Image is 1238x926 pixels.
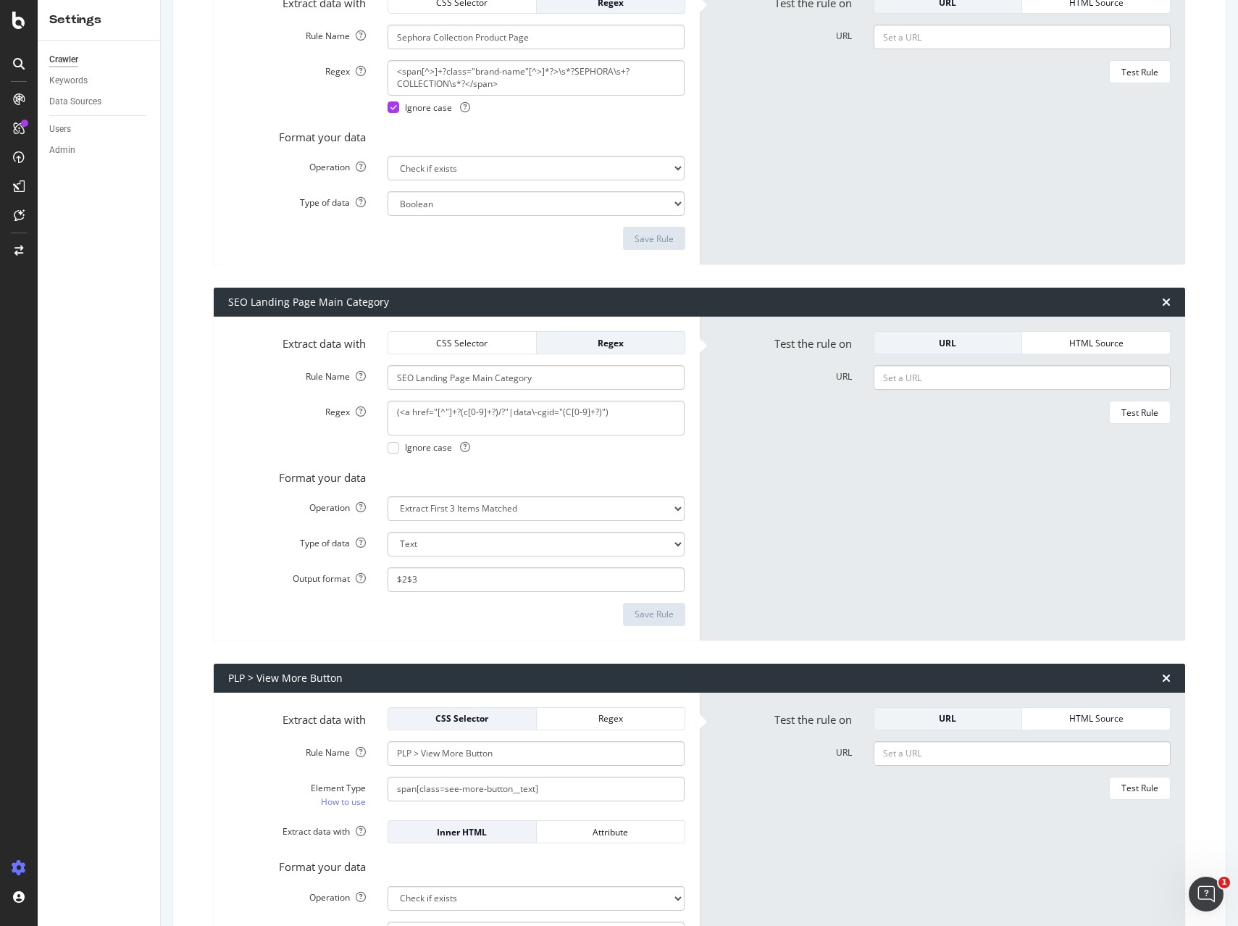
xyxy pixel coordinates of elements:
div: HTML Source [1034,337,1158,349]
div: Attribute [548,826,673,838]
a: Admin [49,143,150,158]
label: Rule Name [217,365,377,383]
div: times [1162,672,1171,684]
div: Keywords [49,73,88,88]
div: Crawler [49,52,78,67]
a: Users [49,122,150,137]
input: Set a URL [874,741,1171,766]
label: Test the rule on [703,707,863,727]
span: Ignore case [405,101,470,114]
div: Users [49,122,71,137]
a: How to use [321,794,366,809]
input: Set a URL [874,25,1171,49]
button: CSS Selector [388,707,537,730]
div: Save Rule [635,608,674,620]
div: times [1162,296,1171,308]
label: Format your data [217,854,377,875]
label: Rule Name [217,741,377,759]
label: Regex [217,401,377,418]
button: Inner HTML [388,820,537,843]
label: Operation [217,496,377,514]
button: CSS Selector [388,331,537,354]
button: HTML Source [1022,707,1171,730]
label: Format your data [217,125,377,145]
div: URL [886,337,1011,349]
label: Type of data [217,532,377,549]
input: Provide a name [388,25,685,49]
label: Extract data with [217,820,377,838]
button: Test Rule [1109,777,1171,800]
label: URL [703,365,863,383]
button: URL [874,331,1023,354]
label: Extract data with [217,707,377,727]
div: Regex [548,337,673,349]
span: Ignore case [405,441,470,454]
div: Data Sources [49,94,101,109]
button: Save Rule [623,603,685,626]
input: Set a URL [874,365,1171,390]
input: CSS Expression [388,777,685,801]
div: CSS Selector [400,712,524,725]
a: Keywords [49,73,150,88]
button: Save Rule [623,227,685,250]
label: URL [703,741,863,759]
a: Data Sources [49,94,150,109]
div: PLP > View More Button [228,671,343,685]
label: Type of data [217,191,377,209]
div: Inner HTML [400,826,524,838]
div: URL [886,712,1011,725]
a: Crawler [49,52,150,67]
button: Attribute [537,820,685,843]
button: URL [874,707,1023,730]
textarea: (<a href="[^"]+?(c[0-9]+?)/?"|data\-cgid="(C[0-9]+?)") [388,401,685,435]
iframe: Intercom live chat [1189,877,1224,912]
label: URL [703,25,863,42]
div: Admin [49,143,75,158]
div: Element Type [228,782,366,794]
div: Regex [548,712,673,725]
textarea: <span[^>]+?class="brand-name"[^>]*?>\s*?SEPHORA\s+?COLLECTION\s*?</span> [388,60,685,95]
div: HTML Source [1034,712,1158,725]
input: $1 [388,567,685,592]
input: Provide a name [388,741,685,766]
button: Test Rule [1109,401,1171,424]
span: 1 [1218,877,1230,888]
div: Test Rule [1121,782,1158,794]
div: CSS Selector [400,337,524,349]
label: Regex [217,60,377,78]
label: Format your data [217,465,377,485]
label: Operation [217,886,377,904]
div: Save Rule [635,233,674,245]
div: Test Rule [1121,406,1158,419]
label: Output format [217,567,377,585]
div: Test Rule [1121,66,1158,78]
label: Operation [217,156,377,173]
button: Test Rule [1109,60,1171,83]
button: HTML Source [1022,331,1171,354]
input: Provide a name [388,365,685,390]
label: Test the rule on [703,331,863,351]
div: Settings [49,12,149,28]
button: Regex [537,331,685,354]
label: Extract data with [217,331,377,351]
label: Rule Name [217,25,377,42]
button: Regex [537,707,685,730]
div: SEO Landing Page Main Category [228,295,389,309]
